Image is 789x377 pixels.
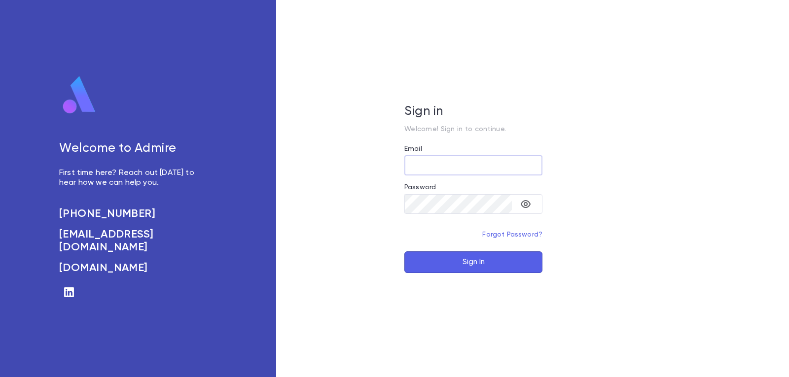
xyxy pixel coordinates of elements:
[59,262,205,274] a: [DOMAIN_NAME]
[404,104,542,119] h5: Sign in
[404,125,542,133] p: Welcome! Sign in to continue.
[59,207,205,220] a: [PHONE_NUMBER]
[404,251,542,273] button: Sign In
[59,168,205,188] p: First time here? Reach out [DATE] to hear how we can help you.
[404,145,422,153] label: Email
[404,183,436,191] label: Password
[482,231,542,238] a: Forgot Password?
[516,194,536,214] button: toggle password visibility
[59,228,205,254] a: [EMAIL_ADDRESS][DOMAIN_NAME]
[59,141,205,156] h5: Welcome to Admire
[59,75,100,115] img: logo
